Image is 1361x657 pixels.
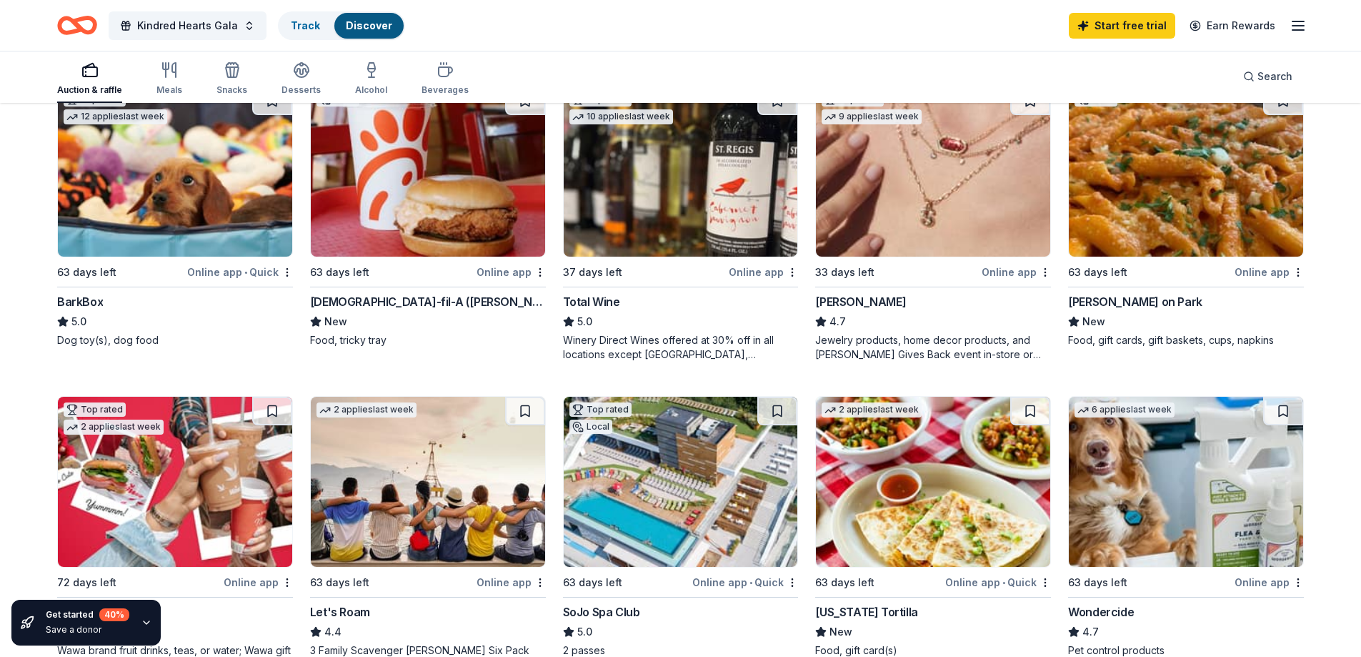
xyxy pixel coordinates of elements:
div: 63 days left [57,264,116,281]
div: Snacks [216,84,247,96]
a: Start free trial [1069,13,1175,39]
span: 5.0 [577,623,592,641]
img: Image for Total Wine [564,87,798,257]
span: 4.7 [829,313,846,330]
div: 2 applies last week [316,402,417,418]
img: Image for Chick-fil-A (Ramsey) [311,87,545,257]
div: 33 days left [815,264,874,281]
div: Online app [477,263,546,281]
img: Image for Let's Roam [311,397,545,567]
div: Alcohol [355,84,387,96]
div: Wondercide [1068,603,1134,621]
img: Image for Wawa Foundation [58,397,292,567]
div: 40 % [99,608,129,621]
div: Winery Direct Wines offered at 30% off in all locations except [GEOGRAPHIC_DATA], [GEOGRAPHIC_DAT... [563,333,799,362]
a: Track [291,19,320,31]
div: 37 days left [563,264,622,281]
div: Dog toy(s), dog food [57,333,293,347]
span: Search [1257,68,1292,85]
button: Kindred Hearts Gala [109,11,266,40]
div: Online app Quick [692,573,798,591]
a: Image for Chick-fil-A (Ramsey)Local63 days leftOnline app[DEMOGRAPHIC_DATA]-fil-A ([PERSON_NAME])... [310,86,546,347]
button: Alcohol [355,56,387,103]
div: [PERSON_NAME] on Park [1068,293,1202,310]
div: Top rated [569,402,632,417]
div: 9 applies last week [822,109,922,124]
div: Total Wine [563,293,620,310]
img: Image for BarkBox [58,87,292,257]
a: Home [57,9,97,42]
a: Image for BarkBoxTop rated12 applieslast week63 days leftOnline app•QuickBarkBox5.0Dog toy(s), do... [57,86,293,347]
span: New [324,313,347,330]
span: New [829,623,852,641]
div: 72 days left [57,574,116,591]
button: TrackDiscover [278,11,405,40]
img: Image for SoJo Spa Club [564,397,798,567]
div: Desserts [281,84,321,96]
div: [DEMOGRAPHIC_DATA]-fil-A ([PERSON_NAME]) [310,293,546,310]
span: • [749,577,752,588]
a: Discover [346,19,392,31]
div: Online app Quick [187,263,293,281]
div: [US_STATE] Tortilla [815,603,917,621]
div: Local [569,420,612,434]
div: Auction & raffle [57,84,122,96]
div: 6 applies last week [1075,402,1175,418]
button: Beverages [422,56,469,103]
div: Online app [982,263,1051,281]
span: 5.0 [577,313,592,330]
div: Food, tricky tray [310,333,546,347]
div: 63 days left [563,574,622,591]
button: Search [1232,62,1304,91]
div: 63 days left [1068,264,1127,281]
div: Online app [729,263,798,281]
a: Image for Total WineTop rated10 applieslast week37 days leftOnline appTotal Wine5.0Winery Direct ... [563,86,799,362]
div: Online app [224,573,293,591]
span: 4.7 [1082,623,1099,641]
div: Food, gift cards, gift baskets, cups, napkins [1068,333,1304,347]
div: 63 days left [310,264,369,281]
span: 4.4 [324,623,342,641]
div: Jewelry products, home decor products, and [PERSON_NAME] Gives Back event in-store or online (or ... [815,333,1051,362]
button: Desserts [281,56,321,103]
div: Save a donor [46,624,129,636]
button: Auction & raffle [57,56,122,103]
div: Online app Quick [945,573,1051,591]
div: BarkBox [57,293,103,310]
div: Online app [477,573,546,591]
div: Meals [156,84,182,96]
span: Kindred Hearts Gala [137,17,238,34]
a: Earn Rewards [1181,13,1284,39]
span: • [1002,577,1005,588]
button: Snacks [216,56,247,103]
img: Image for Wondercide [1069,397,1303,567]
div: 10 applies last week [569,109,673,124]
span: 5.0 [71,313,86,330]
div: Online app [1235,263,1304,281]
div: [PERSON_NAME] [815,293,906,310]
div: Top rated [64,402,126,417]
div: 12 applies last week [64,109,167,124]
div: 2 applies last week [822,402,922,418]
div: Let's Roam [310,603,370,621]
img: Image for Matera’s on Park [1069,87,1303,257]
a: Image for Matera’s on ParkLocal63 days leftOnline app[PERSON_NAME] on ParkNewFood, gift cards, gi... [1068,86,1304,347]
img: Image for California Tortilla [816,397,1050,567]
span: New [1082,313,1105,330]
div: 63 days left [310,574,369,591]
img: Image for Kendra Scott [816,87,1050,257]
span: • [244,267,247,278]
div: Online app [1235,573,1304,591]
div: Get started [46,608,129,621]
div: Beverages [422,84,469,96]
a: Image for Kendra ScottTop rated9 applieslast week33 days leftOnline app[PERSON_NAME]4.7Jewelry pr... [815,86,1051,362]
div: 63 days left [815,574,874,591]
div: SoJo Spa Club [563,603,640,621]
div: 63 days left [1068,574,1127,591]
button: Meals [156,56,182,103]
div: 2 applies last week [64,420,164,435]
